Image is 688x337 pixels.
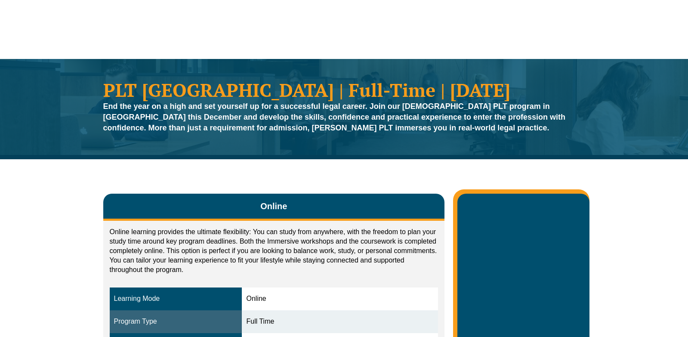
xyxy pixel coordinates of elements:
h1: PLT [GEOGRAPHIC_DATA] | Full-Time | [DATE] [103,80,585,99]
div: Program Type [114,317,238,327]
p: Online learning provides the ultimate flexibility: You can study from anywhere, with the freedom ... [110,227,438,275]
span: Online [260,200,287,212]
strong: End the year on a high and set yourself up for a successful legal career. Join our [DEMOGRAPHIC_D... [103,102,566,132]
div: Full Time [246,317,434,327]
div: Online [246,294,434,304]
div: Learning Mode [114,294,238,304]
